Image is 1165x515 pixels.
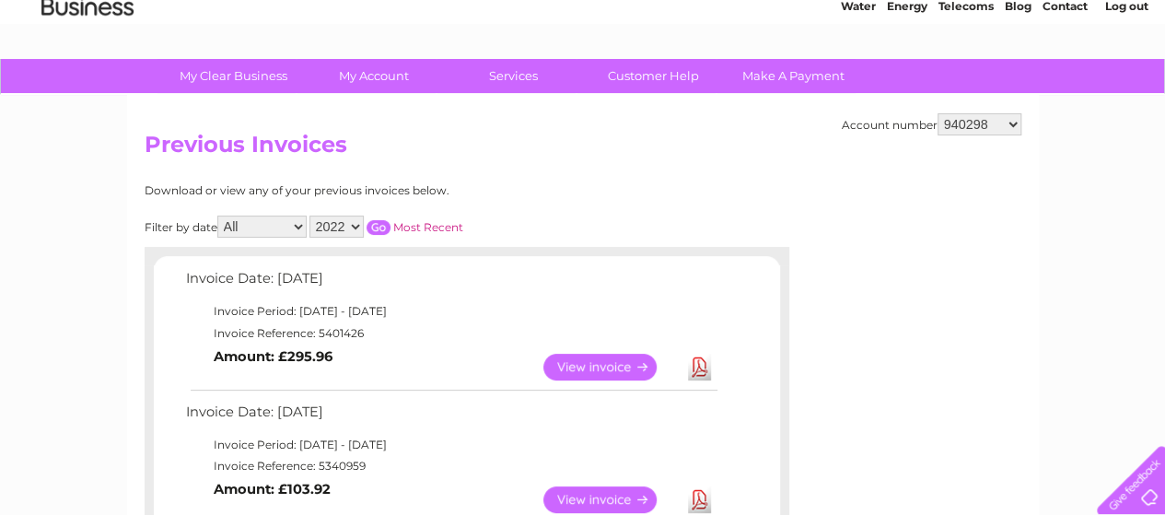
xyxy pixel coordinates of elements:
a: Telecoms [938,78,994,92]
a: Make A Payment [717,59,869,93]
td: Invoice Period: [DATE] - [DATE] [181,300,720,322]
a: My Clear Business [157,59,309,93]
a: Water [841,78,876,92]
a: My Account [297,59,449,93]
td: Invoice Date: [DATE] [181,266,720,300]
b: Amount: £295.96 [214,348,332,365]
a: Most Recent [393,220,463,234]
a: Energy [887,78,927,92]
td: Invoice Period: [DATE] - [DATE] [181,434,720,456]
a: Customer Help [577,59,729,93]
div: Download or view any of your previous invoices below. [145,184,628,197]
b: Amount: £103.92 [214,481,331,497]
a: Blog [1005,78,1031,92]
a: Contact [1043,78,1088,92]
a: View [543,486,679,513]
a: View [543,354,679,380]
td: Invoice Date: [DATE] [181,400,720,434]
a: Log out [1104,78,1148,92]
a: Download [688,486,711,513]
a: 0333 014 3131 [818,9,945,32]
div: Clear Business is a trading name of Verastar Limited (registered in [GEOGRAPHIC_DATA] No. 3667643... [148,10,1019,89]
div: Filter by date [145,216,628,238]
td: Invoice Reference: 5340959 [181,455,720,477]
a: Download [688,354,711,380]
h2: Previous Invoices [145,132,1021,167]
div: Account number [842,113,1021,135]
td: Invoice Reference: 5401426 [181,322,720,345]
a: Services [437,59,589,93]
img: logo.png [41,48,134,104]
